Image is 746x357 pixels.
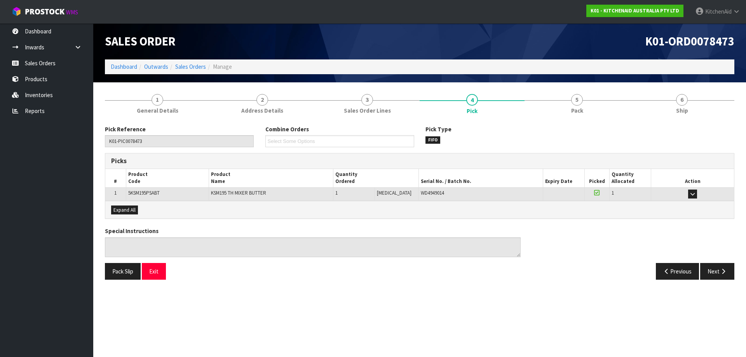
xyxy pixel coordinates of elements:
span: Pick [105,119,734,286]
span: Expand All [113,207,136,213]
span: 1 [152,94,163,106]
a: Sales Orders [175,63,206,70]
th: Serial No. / Batch No. [418,169,543,187]
span: 1 [335,190,338,196]
a: Outwards [144,63,168,70]
button: Exit [142,263,166,280]
span: 3 [361,94,373,106]
th: Product Name [209,169,333,187]
button: Previous [656,263,699,280]
h3: Picks [111,157,414,165]
span: Manage [213,63,232,70]
span: 1 [114,190,117,196]
span: Ship [676,106,688,115]
span: 5 [571,94,583,106]
th: Product Code [126,169,209,187]
small: WMS [66,9,78,16]
button: Pack Slip [105,263,141,280]
span: Sales Order Lines [344,106,391,115]
button: Expand All [111,205,138,215]
span: Pick [467,107,478,115]
th: # [105,169,126,187]
label: Pick Reference [105,125,146,133]
span: KitchenAid [705,8,732,15]
span: ProStock [25,7,64,17]
strong: K01 - KITCHENAID AUSTRALIA PTY LTD [591,7,679,14]
button: Next [700,263,734,280]
th: Expiry Date [543,169,584,187]
span: General Details [137,106,178,115]
span: 2 [256,94,268,106]
span: Sales Order [105,34,176,49]
label: Pick Type [425,125,451,133]
span: [MEDICAL_DATA] [377,190,411,196]
img: cube-alt.png [12,7,21,16]
span: Pack [571,106,583,115]
th: Quantity Ordered [333,169,419,187]
span: 6 [676,94,688,106]
th: Quantity Allocated [610,169,651,187]
span: 5KSM195PSABT [128,190,160,196]
a: Dashboard [111,63,137,70]
th: Action [651,169,734,187]
span: 1 [612,190,614,196]
span: K01-ORD0078473 [645,34,734,49]
span: Address Details [241,106,283,115]
label: Combine Orders [265,125,309,133]
span: KSM195 TH MIXER BUTTER [211,190,266,196]
span: FIFO [425,136,440,144]
span: 4 [466,94,478,106]
span: WD4949014 [421,190,444,196]
label: Special Instructions [105,227,159,235]
span: Picked [589,178,605,185]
